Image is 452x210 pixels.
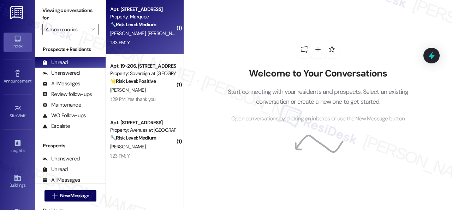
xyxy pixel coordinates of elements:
[42,80,80,87] div: All Messages
[35,46,106,53] div: Prospects + Residents
[4,33,32,52] a: Inbox
[24,147,25,152] span: •
[42,112,86,119] div: WO Follow-ups
[110,153,130,159] div: 1:23 PM: Y
[4,102,32,121] a: Site Visit •
[231,114,405,123] span: Open conversations by clicking on inboxes or use the New Message button
[110,96,156,102] div: 1:29 PM: Yes thank you
[110,21,156,28] strong: 🔧 Risk Level: Medium
[110,126,176,134] div: Property: Avenues at [GEOGRAPHIC_DATA]
[44,190,97,202] button: New Message
[25,112,26,117] span: •
[91,27,95,32] i: 
[42,5,99,24] label: Viewing conversations for
[10,6,25,19] img: ResiDesk Logo
[4,137,32,156] a: Insights •
[42,101,81,109] div: Maintenance
[31,78,32,83] span: •
[110,30,148,36] span: [PERSON_NAME]
[110,13,176,21] div: Property: Marquee
[110,78,156,84] strong: 🌟 Risk Level: Positive
[42,176,80,184] div: All Messages
[110,87,145,93] span: [PERSON_NAME]
[217,87,419,107] p: Start connecting with your residents and prospects. Select an existing conversation or create a n...
[148,30,183,36] span: [PERSON_NAME]
[110,119,176,126] div: Apt. [STREET_ADDRESS]
[110,70,176,77] div: Property: Sovereign at [GEOGRAPHIC_DATA]
[52,193,57,199] i: 
[42,91,92,98] div: Review follow-ups
[110,62,176,70] div: Apt. 19~206, [STREET_ADDRESS]
[42,155,80,163] div: Unanswered
[217,68,419,79] h2: Welcome to Your Conversations
[4,172,32,191] a: Buildings
[110,6,176,13] div: Apt. [STREET_ADDRESS]
[46,24,87,35] input: All communities
[110,143,145,150] span: [PERSON_NAME]
[110,39,130,46] div: 1:33 PM: Y
[42,123,70,130] div: Escalate
[110,135,156,141] strong: 🔧 Risk Level: Medium
[42,166,68,173] div: Unread
[35,142,106,149] div: Prospects
[60,192,89,199] span: New Message
[42,59,68,66] div: Unread
[42,69,80,77] div: Unanswered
